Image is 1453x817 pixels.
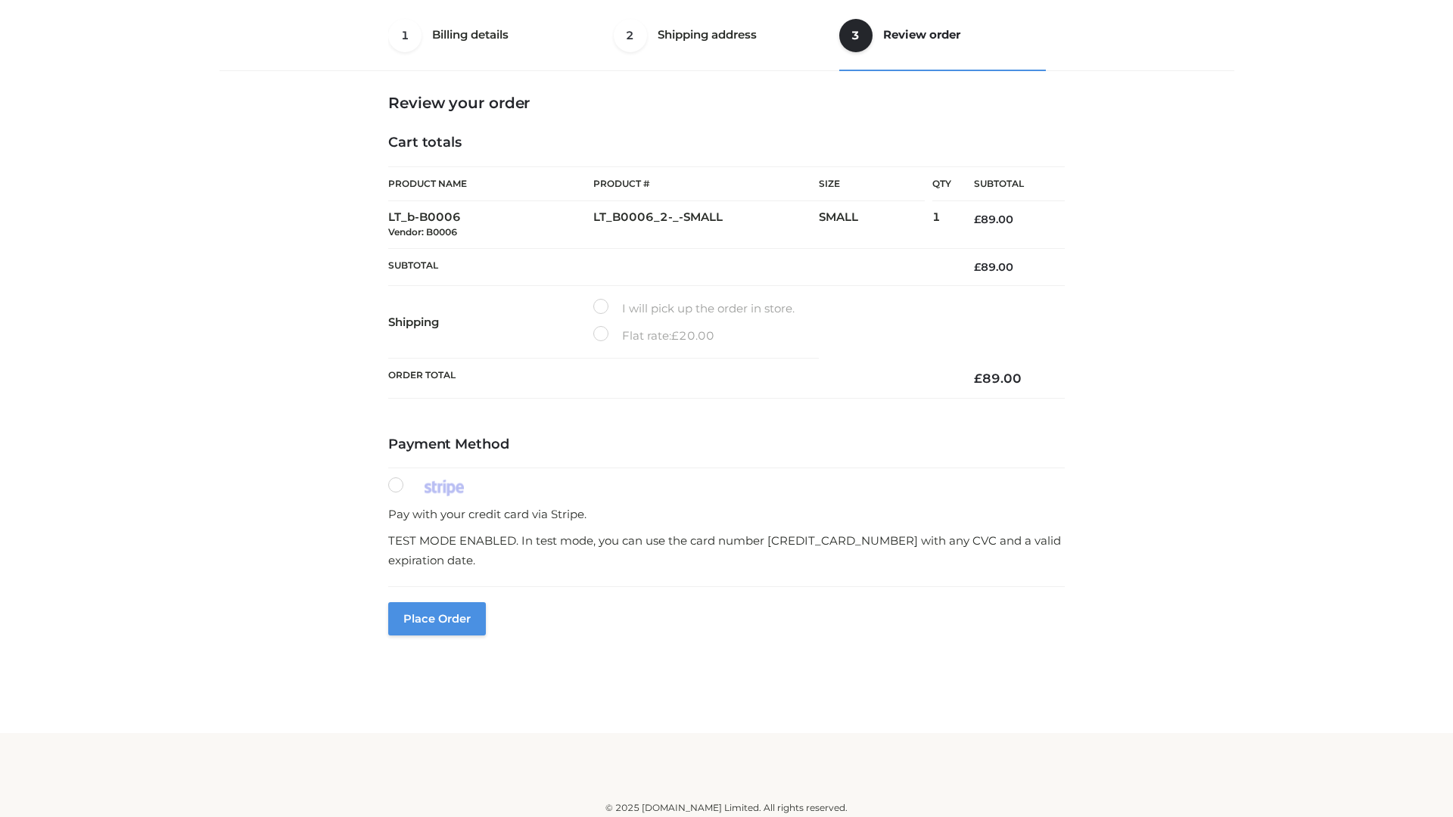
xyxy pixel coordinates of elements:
h4: Payment Method [388,436,1065,453]
span: £ [671,328,679,343]
span: £ [974,260,981,274]
p: Pay with your credit card via Stripe. [388,505,1065,524]
h4: Cart totals [388,135,1065,151]
div: © 2025 [DOMAIN_NAME] Limited. All rights reserved. [225,800,1228,815]
th: Subtotal [951,167,1065,201]
h3: Review your order [388,94,1065,112]
td: SMALL [819,201,932,249]
span: £ [974,371,982,386]
th: Size [819,167,925,201]
span: £ [974,213,981,226]
th: Qty [932,166,951,201]
p: TEST MODE ENABLED. In test mode, you can use the card number [CREDIT_CARD_NUMBER] with any CVC an... [388,531,1065,570]
bdi: 89.00 [974,371,1022,386]
bdi: 89.00 [974,213,1013,226]
th: Product Name [388,166,593,201]
label: Flat rate: [593,326,714,346]
label: I will pick up the order in store. [593,299,795,318]
small: Vendor: B0006 [388,226,457,238]
td: 1 [932,201,951,249]
bdi: 20.00 [671,328,714,343]
th: Shipping [388,286,593,359]
bdi: 89.00 [974,260,1013,274]
button: Place order [388,602,486,635]
td: LT_B0006_2-_-SMALL [593,201,819,249]
th: Order Total [388,359,951,399]
th: Product # [593,166,819,201]
td: LT_b-B0006 [388,201,593,249]
th: Subtotal [388,248,951,285]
